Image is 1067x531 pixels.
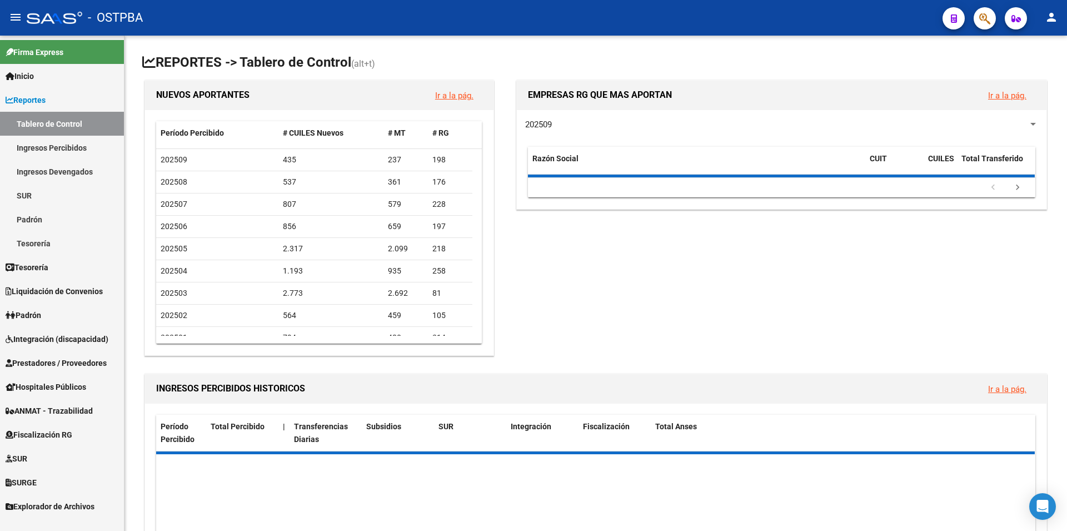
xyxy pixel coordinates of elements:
span: Reportes [6,94,46,106]
span: 202504 [161,266,187,275]
span: Explorador de Archivos [6,500,94,513]
a: Ir a la pág. [435,91,473,101]
span: Razón Social [532,154,579,163]
div: 537 [283,176,380,188]
div: 2.773 [283,287,380,300]
datatable-header-cell: # RG [428,121,472,145]
span: # MT [388,128,406,137]
span: Tesorería [6,261,48,274]
span: Firma Express [6,46,63,58]
span: Total Anses [655,422,697,431]
div: 856 [283,220,380,233]
datatable-header-cell: SUR [434,415,506,451]
button: Ir a la pág. [979,379,1035,399]
span: Integración [511,422,551,431]
div: 794 [283,331,380,344]
span: 202507 [161,200,187,209]
span: INGRESOS PERCIBIDOS HISTORICOS [156,383,305,394]
datatable-header-cell: Subsidios [362,415,434,451]
span: Hospitales Públicos [6,381,86,393]
span: # RG [432,128,449,137]
div: 105 [432,309,468,322]
div: 564 [283,309,380,322]
mat-icon: person [1045,11,1058,24]
span: - OSTPBA [88,6,143,30]
div: Open Intercom Messenger [1029,493,1056,520]
div: 579 [388,198,423,211]
span: Padrón [6,309,41,321]
span: 202506 [161,222,187,231]
span: | [283,422,285,431]
div: 258 [432,265,468,277]
span: SUR [6,453,27,465]
span: CUIT [870,154,887,163]
span: 202503 [161,289,187,297]
datatable-header-cell: Transferencias Diarias [290,415,362,451]
span: 202502 [161,311,187,320]
datatable-header-cell: Razón Social [528,147,865,183]
span: Subsidios [366,422,401,431]
span: SUR [438,422,453,431]
span: 202509 [525,120,552,130]
a: Ir a la pág. [988,91,1026,101]
div: 81 [432,287,468,300]
span: Prestadores / Proveedores [6,357,107,369]
datatable-header-cell: Período Percibido [156,415,206,451]
span: Total Percibido [211,422,265,431]
datatable-header-cell: Fiscalización [579,415,651,451]
div: 935 [388,265,423,277]
a: Ir a la pág. [988,384,1026,394]
datatable-header-cell: Total Transferido [957,147,1035,183]
datatable-header-cell: Total Percibido [206,415,278,451]
div: 480 [388,331,423,344]
span: 202508 [161,177,187,186]
span: EMPRESAS RG QUE MAS APORTAN [528,90,672,100]
a: go to previous page [983,182,1004,194]
span: Total Transferido [961,154,1023,163]
div: 314 [432,331,468,344]
datatable-header-cell: CUILES [924,147,957,183]
div: 807 [283,198,380,211]
mat-icon: menu [9,11,22,24]
span: ANMAT - Trazabilidad [6,405,93,417]
span: Liquidación de Convenios [6,285,103,297]
span: Fiscalización RG [6,429,72,441]
datatable-header-cell: # MT [383,121,428,145]
span: SURGE [6,477,37,489]
div: 176 [432,176,468,188]
span: Transferencias Diarias [294,422,348,444]
span: # CUILES Nuevos [283,128,343,137]
datatable-header-cell: CUIT [865,147,924,183]
span: Integración (discapacidad) [6,333,108,345]
a: go to next page [1007,182,1028,194]
div: 435 [283,153,380,166]
datatable-header-cell: Período Percibido [156,121,278,145]
span: NUEVOS APORTANTES [156,90,250,100]
div: 198 [432,153,468,166]
datatable-header-cell: Total Anses [651,415,1025,451]
datatable-header-cell: | [278,415,290,451]
span: (alt+t) [351,58,375,69]
span: Inicio [6,70,34,82]
div: 2.692 [388,287,423,300]
div: 2.099 [388,242,423,255]
div: 2.317 [283,242,380,255]
div: 228 [432,198,468,211]
span: Período Percibido [161,128,224,137]
div: 197 [432,220,468,233]
div: 218 [432,242,468,255]
span: 202501 [161,333,187,342]
div: 1.193 [283,265,380,277]
span: Fiscalización [583,422,630,431]
div: 659 [388,220,423,233]
div: 459 [388,309,423,322]
span: CUILES [928,154,954,163]
div: 361 [388,176,423,188]
datatable-header-cell: # CUILES Nuevos [278,121,384,145]
button: Ir a la pág. [979,85,1035,106]
span: 202505 [161,244,187,253]
div: 237 [388,153,423,166]
span: Período Percibido [161,422,195,444]
datatable-header-cell: Integración [506,415,579,451]
span: 202509 [161,155,187,164]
